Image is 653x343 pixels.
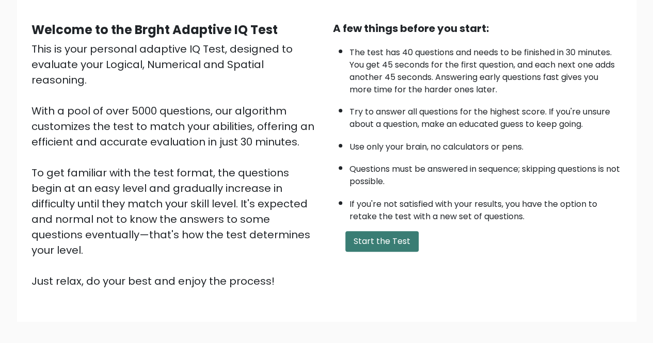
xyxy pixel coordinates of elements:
[349,136,622,153] li: Use only your brain, no calculators or pens.
[31,21,278,38] b: Welcome to the Brght Adaptive IQ Test
[349,41,622,96] li: The test has 40 questions and needs to be finished in 30 minutes. You get 45 seconds for the firs...
[349,193,622,223] li: If you're not satisfied with your results, you have the option to retake the test with a new set ...
[345,231,419,252] button: Start the Test
[31,41,321,289] div: This is your personal adaptive IQ Test, designed to evaluate your Logical, Numerical and Spatial ...
[349,101,622,130] li: Try to answer all questions for the highest score. If you're unsure about a question, make an edu...
[333,21,622,36] div: A few things before you start:
[349,158,622,188] li: Questions must be answered in sequence; skipping questions is not possible.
